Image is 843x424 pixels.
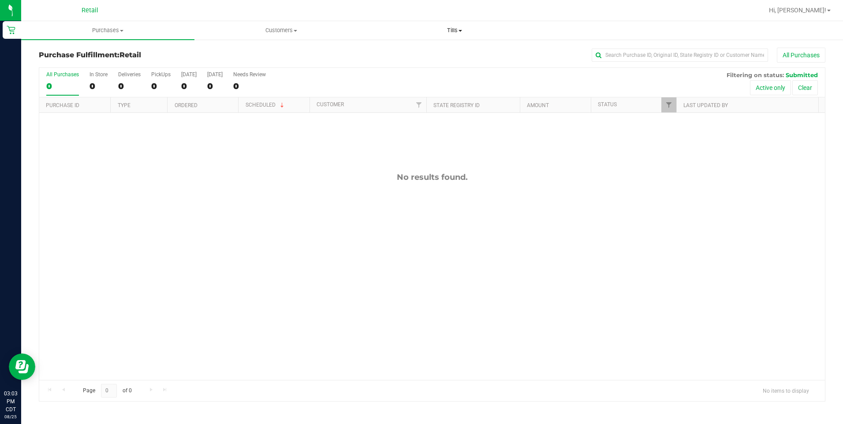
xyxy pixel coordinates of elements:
a: Filter [412,97,426,112]
h3: Purchase Fulfillment: [39,51,301,59]
span: Purchases [21,26,194,34]
a: Purchases [21,21,194,40]
a: Amount [527,102,549,108]
span: Hi, [PERSON_NAME]! [769,7,826,14]
div: 0 [151,81,171,91]
a: Filter [661,97,676,112]
iframe: Resource center [9,353,35,380]
div: 0 [233,81,266,91]
a: Ordered [175,102,198,108]
span: Filtering on status: [727,71,784,78]
input: Search Purchase ID, Original ID, State Registry ID or Customer Name... [592,48,768,62]
a: Type [118,102,131,108]
div: PickUps [151,71,171,78]
div: No results found. [39,172,825,182]
span: Submitted [786,71,818,78]
a: Customers [194,21,368,40]
div: 0 [207,81,223,91]
div: Deliveries [118,71,141,78]
span: Customers [195,26,367,34]
a: Last Updated By [683,102,728,108]
span: Retail [119,51,141,59]
div: [DATE] [181,71,197,78]
button: Clear [792,80,818,95]
button: Active only [750,80,791,95]
p: 08/25 [4,413,17,420]
span: No items to display [756,384,816,397]
p: 03:03 PM CDT [4,390,17,413]
a: Tills [368,21,541,40]
inline-svg: Retail [7,26,15,34]
div: All Purchases [46,71,79,78]
a: Purchase ID [46,102,79,108]
span: Page of 0 [75,384,139,398]
a: Scheduled [246,102,286,108]
a: Customer [317,101,344,108]
div: 0 [118,81,141,91]
div: 0 [46,81,79,91]
a: Status [598,101,617,108]
span: Tills [369,26,541,34]
button: All Purchases [777,48,825,63]
div: 0 [90,81,108,91]
div: Needs Review [233,71,266,78]
span: Retail [82,7,98,14]
div: In Store [90,71,108,78]
div: 0 [181,81,197,91]
div: [DATE] [207,71,223,78]
a: State Registry ID [433,102,480,108]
